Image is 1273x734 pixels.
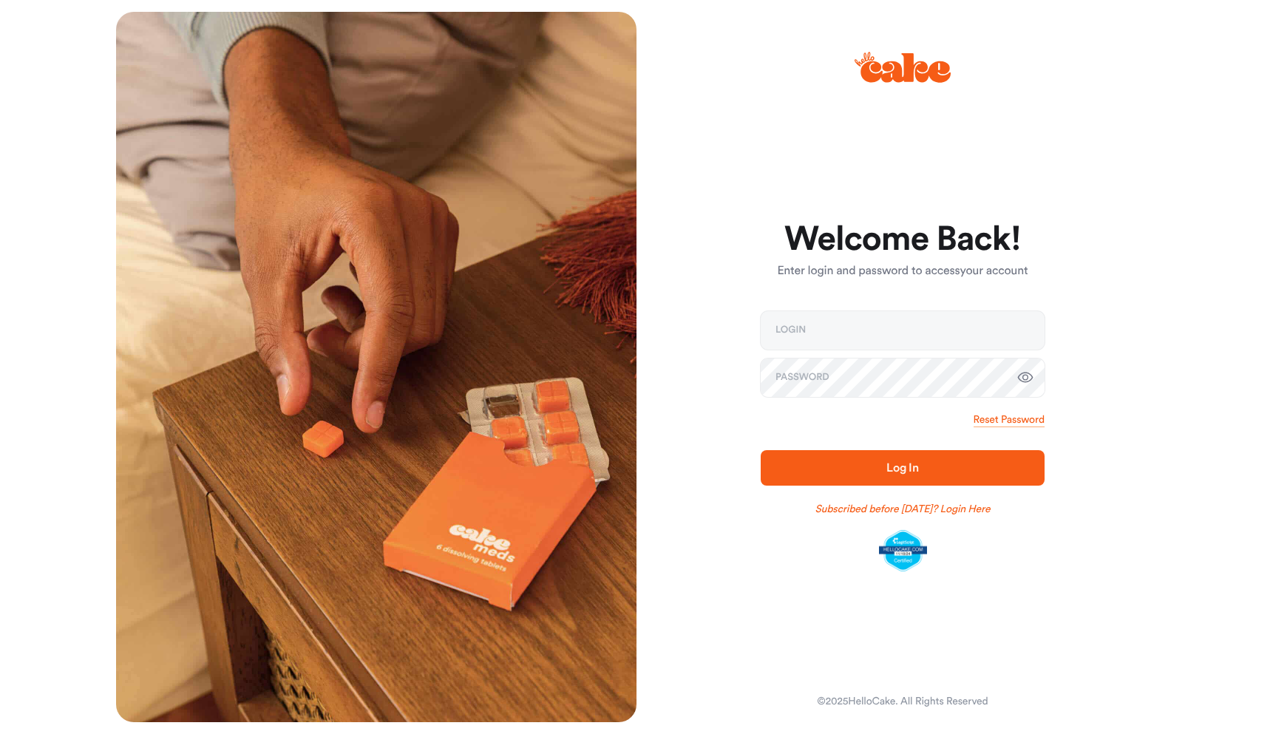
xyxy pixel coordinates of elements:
[879,530,927,571] img: legit-script-certified.png
[886,462,919,474] span: Log In
[817,694,988,709] div: © 2025 HelloCake. All Rights Reserved
[974,412,1045,427] a: Reset Password
[761,262,1045,280] p: Enter login and password to access your account
[815,502,991,517] a: Subscribed before [DATE]? Login Here
[761,222,1045,257] h1: Welcome Back!
[761,450,1045,486] button: Log In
